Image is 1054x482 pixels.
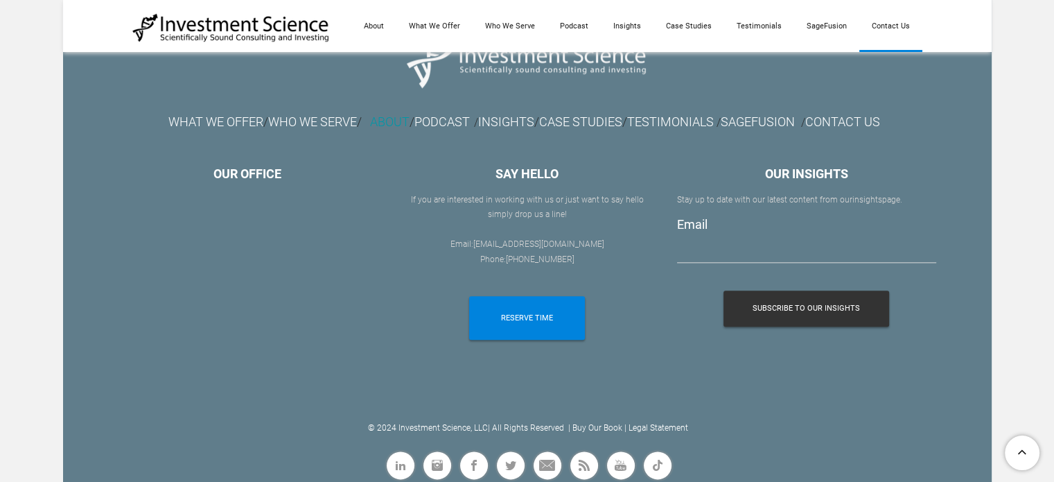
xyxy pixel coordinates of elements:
a: RESERVE TIME [469,296,585,340]
font: If you are interested in working with us or ​just want to say hello simply drop us a line! [410,195,643,220]
a: PODCAST [414,119,470,128]
font: WHAT WE OFFER [168,114,263,129]
a: All Rights Reserved [492,423,564,433]
a: WHO WE SERVE [268,119,357,128]
font: SAY HELLO [495,166,559,181]
label: Email [677,217,708,232]
font: / [357,114,362,129]
a: Buy Our Book [572,423,622,433]
font: / [263,114,268,129]
font: / [474,116,478,129]
a: Mail [532,449,563,481]
img: Investment Science | NYC Consulting Services [132,12,330,43]
a: insights [852,195,882,205]
a: TESTIMONIALS [627,114,714,129]
a: CONTACT US [805,114,880,129]
a: SAGEFUSION [721,119,795,128]
font: [PHONE_NUMBER] [505,255,574,264]
a: [EMAIL_ADDRESS][DOMAIN_NAME] [473,239,604,249]
font: / [478,114,539,129]
font: WHO WE SERVE [268,114,357,129]
font: / [717,116,721,129]
font: Stay up to date with our latest content from our page. [677,195,902,205]
font: Email: Phone: [450,239,604,264]
font: / [370,114,414,129]
font: OUR INSIGHTS [765,166,848,181]
font: / [539,114,717,129]
font: PODCAST [414,114,470,129]
a: Flickr [642,449,674,481]
a: Legal Statement [629,423,688,433]
a: Twitter [495,449,527,481]
a: Linkedin [385,449,416,481]
a: | [568,423,570,433]
a: Instagram [421,449,453,481]
a: Facebook [458,449,490,481]
a: | [624,423,626,433]
span: RESERVE TIME [501,296,553,340]
a: Rss [568,449,600,481]
a: CASE STUDIES [539,114,622,129]
a: © 2024 Investment Science, LLC [368,423,488,433]
img: Picture [399,12,655,100]
a: | [488,423,490,433]
a: [PHONE_NUMBER]​ [505,255,574,264]
a: Youtube [605,449,637,481]
span: Subscribe To Our Insights [753,291,860,327]
a: To Top [999,430,1047,475]
a: ABOUT [370,114,410,129]
a: WHAT WE OFFER [168,119,263,128]
a: INSIGHTS [478,114,534,129]
font: / [801,116,805,129]
font: SAGEFUSION [721,114,795,129]
font: OUR OFFICE [213,166,281,181]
